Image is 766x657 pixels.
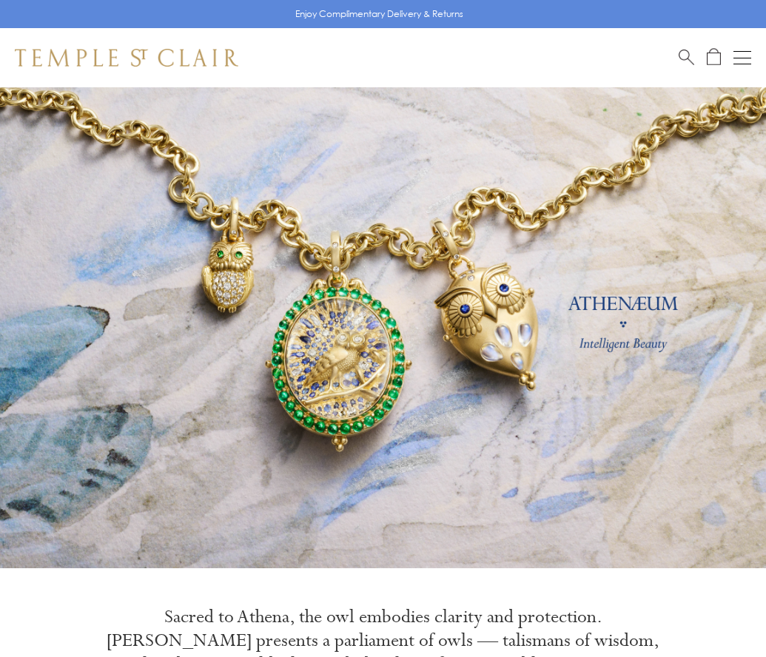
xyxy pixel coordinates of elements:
p: Enjoy Complimentary Delivery & Returns [295,7,463,21]
a: Search [679,48,694,67]
img: Temple St. Clair [15,49,238,67]
button: Open navigation [733,49,751,67]
a: Open Shopping Bag [707,48,721,67]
